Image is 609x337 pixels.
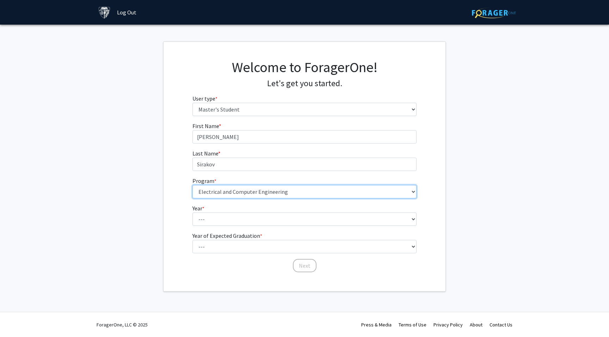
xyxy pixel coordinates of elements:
span: Last Name [192,150,218,157]
span: First Name [192,122,219,129]
a: Contact Us [490,322,512,328]
a: Privacy Policy [433,322,463,328]
h4: Let's get you started. [192,78,417,89]
h1: Welcome to ForagerOne! [192,59,417,76]
label: Year [192,204,204,212]
a: About [470,322,482,328]
iframe: Chat [5,305,30,332]
label: Year of Expected Graduation [192,231,262,240]
img: Johns Hopkins University Logo [98,6,111,19]
div: ForagerOne, LLC © 2025 [97,312,148,337]
label: User type [192,94,217,103]
a: Terms of Use [399,322,426,328]
label: Program [192,177,216,185]
a: Press & Media [361,322,392,328]
button: Next [293,259,316,272]
img: ForagerOne Logo [472,7,516,18]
